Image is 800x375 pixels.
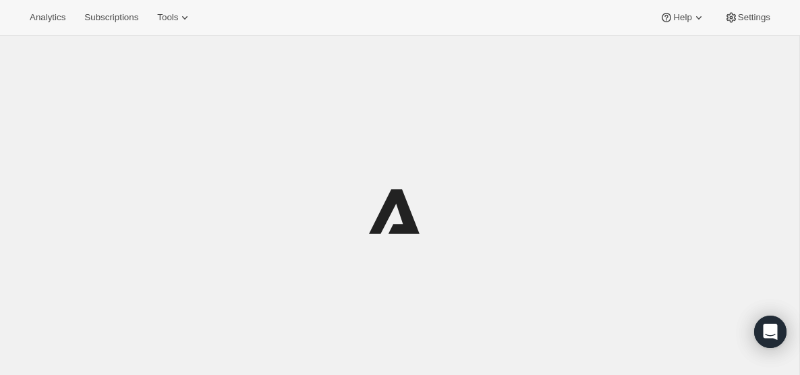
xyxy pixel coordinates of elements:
button: Settings [716,8,778,27]
span: Help [673,12,691,23]
button: Help [652,8,713,27]
button: Subscriptions [76,8,146,27]
span: Tools [157,12,178,23]
div: Open Intercom Messenger [754,316,787,348]
span: Analytics [30,12,65,23]
button: Tools [149,8,200,27]
button: Analytics [22,8,74,27]
span: Settings [738,12,770,23]
span: Subscriptions [84,12,138,23]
